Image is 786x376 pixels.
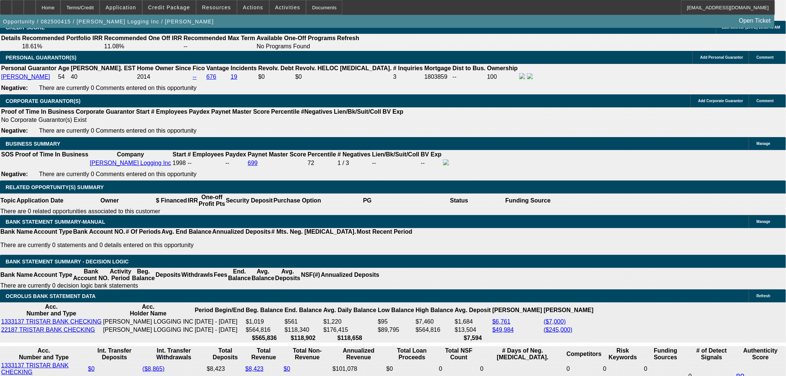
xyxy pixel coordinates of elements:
td: -- [183,43,256,50]
th: Annualized Deposits [212,228,271,236]
th: # Of Periods [126,228,161,236]
button: Credit Package [143,0,196,14]
th: $7,594 [454,334,491,342]
td: 54 [58,73,69,81]
td: -- [420,159,442,167]
th: # of Detect Signals [688,347,735,361]
b: Lien/Bk/Suit/Coll [372,151,419,158]
th: Int. Transfer Withdrawals [142,347,205,361]
th: Status [413,194,505,208]
a: [PERSON_NAME] Logging Inc [90,160,171,166]
b: [PERSON_NAME]. EST [71,65,136,71]
a: $8,423 [246,366,264,372]
b: # Negatives [338,151,371,158]
th: High Balance [415,303,454,317]
b: Paydex [189,108,210,115]
td: 1803859 [424,73,452,81]
th: # Mts. Neg. [MEDICAL_DATA]. [271,228,357,236]
span: There are currently 0 Comments entered on this opportunity [39,127,196,134]
th: Recommended Max Term [183,35,256,42]
th: Total Deposits [207,347,244,361]
th: Account Type [33,268,73,282]
b: Fico [193,65,205,71]
b: Paynet Master Score [211,108,270,115]
th: Available One-Off Programs [256,35,336,42]
b: # Employees [188,151,224,158]
th: Acc. Number and Type [1,303,102,317]
td: [DATE] - [DATE] [194,326,244,334]
th: Recommended One Off IRR [104,35,182,42]
div: 1 / 3 [338,160,371,166]
td: 11.08% [104,43,182,50]
th: Total Revenue [245,347,283,361]
th: Most Recent Period [357,228,413,236]
b: Company [117,151,144,158]
a: $6,761 [493,318,511,325]
span: Application [105,4,136,10]
a: 1333137 TRISTAR BANK CHECKING [1,318,102,325]
th: Deposits [155,268,181,282]
a: 699 [248,160,258,166]
span: Opportunity / 082500415 / [PERSON_NAME] Logging Inc / [PERSON_NAME] [3,19,214,25]
th: [PERSON_NAME] [492,303,543,317]
b: Mortgage [425,65,451,71]
b: Start [136,108,149,115]
th: End. Balance [284,303,322,317]
td: -- [372,159,420,167]
a: 676 [207,74,217,80]
th: Avg. Deposits [275,268,301,282]
button: Activities [270,0,306,14]
th: Application Date [16,194,64,208]
th: One-off Profit Pts [198,194,225,208]
b: Percentile [271,108,299,115]
th: Proof of Time In Business [1,108,75,116]
td: $118,340 [284,326,322,334]
a: $0 [284,366,290,372]
b: #Negatives [301,108,333,115]
button: Resources [196,0,237,14]
td: $0 [386,362,438,376]
th: Beg. Balance [131,268,155,282]
b: Lien/Bk/Suit/Coll [334,108,381,115]
th: $ Financed [156,194,188,208]
a: ($7,000) [544,318,566,325]
b: Revolv. Debt [258,65,294,71]
th: $565,836 [246,334,283,342]
a: Open Ticket [736,14,774,27]
th: Risk Keywords [603,347,643,361]
a: [PERSON_NAME] [1,74,50,80]
th: SOS [1,151,14,158]
td: 0 [439,362,479,376]
td: -- [225,159,247,167]
a: 1333137 TRISTAR BANK CHECKING [1,362,69,375]
p: There are currently 0 statements and 0 details entered on this opportunity [0,242,412,249]
span: BUSINESS SUMMARY [6,141,60,147]
td: $1,019 [246,318,283,325]
th: Annualized Deposits [321,268,380,282]
th: Int. Transfer Deposits [88,347,142,361]
span: Resources [202,4,231,10]
span: OCROLUS BANK STATEMENT DATA [6,293,95,299]
span: Comment [757,99,774,103]
td: $89,795 [377,326,415,334]
b: Dist to Bus. [453,65,486,71]
th: IRR [187,194,198,208]
th: Recommended Portfolio IRR [22,35,103,42]
td: $0 [295,73,392,81]
td: $561 [284,318,322,325]
td: $564,816 [415,326,454,334]
a: ($245,000) [544,327,572,333]
th: [PERSON_NAME] [543,303,594,317]
span: Add Personal Guarantor [700,55,743,59]
td: 40 [71,73,136,81]
td: 18.61% [22,43,103,50]
th: Security Deposit [225,194,273,208]
b: Negative: [1,85,28,91]
button: Application [100,0,142,14]
span: Manage [757,142,770,146]
span: Add Corporate Guarantor [698,99,743,103]
td: 1998 [172,159,186,167]
td: $7,460 [415,318,454,325]
a: $49,984 [493,327,514,333]
th: Refresh [337,35,360,42]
